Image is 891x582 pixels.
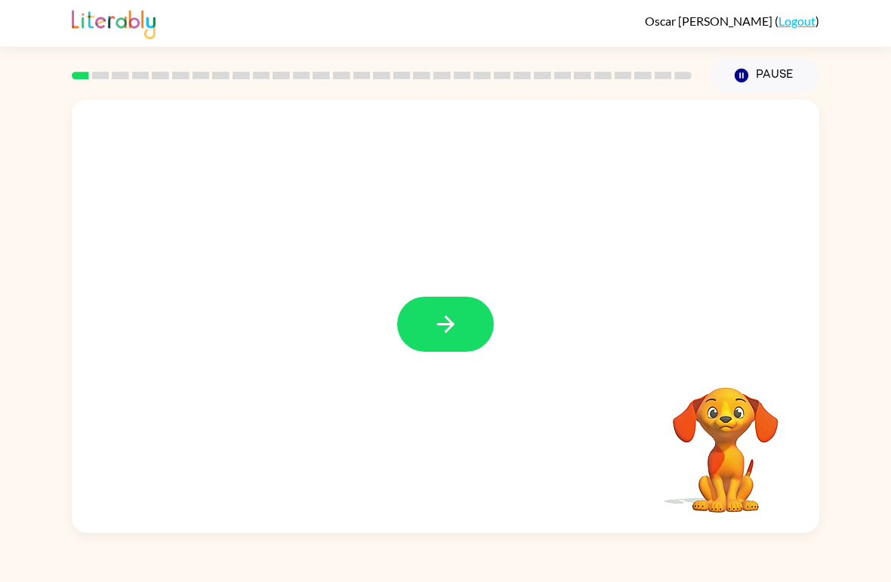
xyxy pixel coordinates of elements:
img: Literably [72,6,156,39]
video: Your browser must support playing .mp4 files to use Literably. Please try using another browser. [650,364,801,515]
a: Logout [778,14,815,28]
button: Pause [710,58,819,93]
span: Oscar [PERSON_NAME] [645,14,775,28]
div: ( ) [645,14,819,28]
